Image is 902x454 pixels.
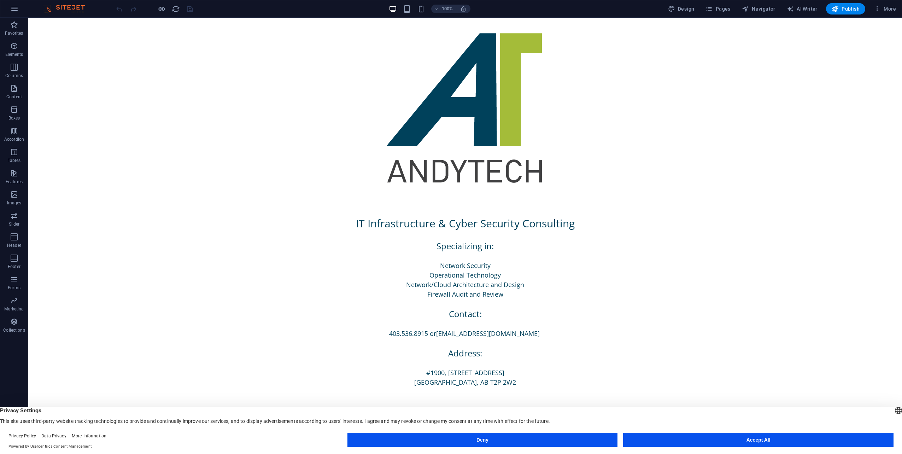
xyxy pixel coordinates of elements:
[7,200,22,206] p: Images
[431,5,456,13] button: 100%
[6,94,22,100] p: Content
[665,3,697,14] div: Design (Ctrl+Alt+Y)
[5,73,23,78] p: Columns
[41,5,94,13] img: Editor Logo
[874,5,896,12] span: More
[8,264,20,269] p: Footer
[665,3,697,14] button: Design
[8,285,20,291] p: Forms
[787,5,818,12] span: AI Writer
[742,5,775,12] span: Navigator
[784,3,820,14] button: AI Writer
[832,5,860,12] span: Publish
[8,115,20,121] p: Boxes
[4,136,24,142] p: Accordion
[826,3,865,14] button: Publish
[8,158,20,163] p: Tables
[739,3,778,14] button: Navigator
[172,5,180,13] i: Reload page
[871,3,899,14] button: More
[7,243,21,248] p: Header
[442,5,453,13] h6: 100%
[6,179,23,185] p: Features
[157,5,166,13] button: Click here to leave preview mode and continue editing
[5,52,23,57] p: Elements
[3,327,25,333] p: Collections
[705,5,730,12] span: Pages
[9,221,20,227] p: Slider
[5,30,23,36] p: Favorites
[4,306,24,312] p: Marketing
[171,5,180,13] button: reload
[703,3,733,14] button: Pages
[460,6,467,12] i: On resize automatically adjust zoom level to fit chosen device.
[668,5,695,12] span: Design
